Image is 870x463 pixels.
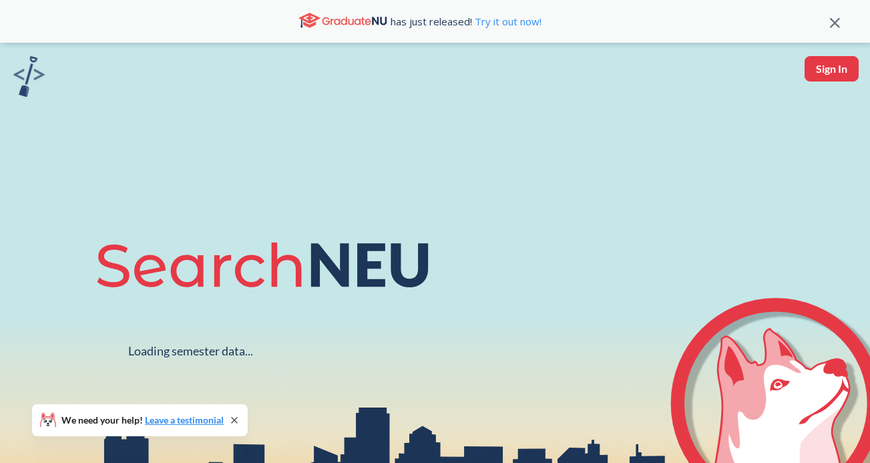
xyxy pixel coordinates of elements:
[391,14,541,29] span: has just released!
[13,56,45,101] a: sandbox logo
[805,56,859,82] button: Sign In
[145,414,224,426] a: Leave a testimonial
[472,15,541,28] a: Try it out now!
[128,343,253,359] div: Loading semester data...
[13,56,45,97] img: sandbox logo
[61,416,224,425] span: We need your help!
